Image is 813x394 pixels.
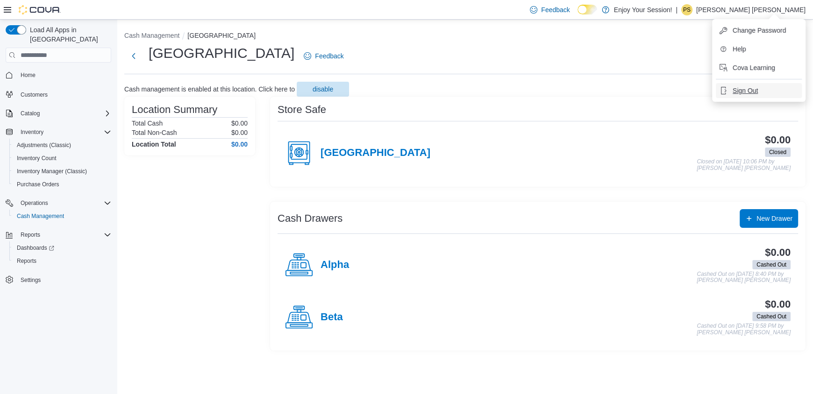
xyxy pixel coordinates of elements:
span: Dashboards [17,244,54,252]
a: Feedback [526,0,573,19]
img: Cova [19,5,61,14]
button: Cash Management [124,32,179,39]
span: Load All Apps in [GEOGRAPHIC_DATA] [26,25,111,44]
nav: An example of EuiBreadcrumbs [124,31,806,42]
span: Change Password [733,26,786,35]
span: Adjustments (Classic) [17,141,71,149]
button: Adjustments (Classic) [9,139,115,152]
button: Catalog [2,107,115,120]
h6: Total Cash [132,120,163,127]
p: Cashed Out on [DATE] 9:58 PM by [PERSON_NAME] [PERSON_NAME] [697,323,791,336]
span: Catalog [17,108,111,119]
h3: $0.00 [765,247,791,258]
button: Inventory Manager (Classic) [9,165,115,178]
button: Change Password [716,23,802,38]
span: Adjustments (Classic) [13,140,111,151]
span: Feedback [315,51,343,61]
span: Help [733,44,746,54]
p: [PERSON_NAME] [PERSON_NAME] [696,4,806,15]
button: Operations [17,197,52,209]
span: Reports [17,229,111,240]
button: Catalog [17,108,43,119]
button: Home [2,68,115,82]
h3: Cash Drawers [278,213,342,224]
span: Cova Learning [733,63,775,72]
p: Cash management is enabled at this location. Click here to [124,85,295,93]
a: Home [17,70,39,81]
span: Cashed Out [752,312,791,321]
span: Feedback [541,5,570,14]
h3: $0.00 [765,299,791,310]
span: Purchase Orders [13,179,111,190]
button: disable [297,82,349,97]
span: Cashed Out [752,260,791,269]
h1: [GEOGRAPHIC_DATA] [149,44,294,63]
span: Cashed Out [756,312,786,321]
a: Dashboards [9,241,115,254]
span: Customers [17,88,111,100]
h3: $0.00 [765,134,791,146]
a: Purchase Orders [13,179,63,190]
button: Customers [2,87,115,101]
button: Help [716,42,802,56]
span: Inventory Manager (Classic) [17,168,87,175]
a: Dashboards [13,242,58,253]
button: Next [124,47,143,65]
span: PS [683,4,691,15]
a: Reports [13,255,40,267]
p: | [676,4,677,15]
span: Inventory Manager (Classic) [13,166,111,177]
span: Inventory Count [13,153,111,164]
span: Home [21,71,36,79]
h4: [GEOGRAPHIC_DATA] [321,147,430,159]
span: Sign Out [733,86,758,95]
span: Reports [21,231,40,239]
h4: Alpha [321,259,349,271]
button: Settings [2,273,115,287]
h4: Beta [321,311,343,324]
span: Reports [13,255,111,267]
button: Reports [17,229,44,240]
span: Inventory Count [17,155,57,162]
button: Inventory [17,127,47,138]
span: Home [17,69,111,81]
a: Cash Management [13,211,68,222]
a: Customers [17,89,51,100]
button: Cash Management [9,210,115,223]
button: Inventory [2,126,115,139]
span: Operations [17,197,111,209]
h3: Store Safe [278,104,326,115]
button: Reports [9,254,115,267]
button: Purchase Orders [9,178,115,191]
a: Adjustments (Classic) [13,140,75,151]
nav: Complex example [6,64,111,311]
span: Cash Management [17,212,64,220]
span: Dashboards [13,242,111,253]
span: disable [313,84,333,94]
p: $0.00 [231,129,248,136]
a: Inventory Manager (Classic) [13,166,91,177]
span: Closed [765,148,791,157]
span: Settings [21,276,41,284]
a: Feedback [300,47,347,65]
p: $0.00 [231,120,248,127]
h4: $0.00 [231,141,248,148]
p: Closed on [DATE] 10:06 PM by [PERSON_NAME] [PERSON_NAME] [697,159,791,171]
span: Cash Management [13,211,111,222]
h3: Location Summary [132,104,217,115]
span: Customers [21,91,48,98]
button: Sign Out [716,83,802,98]
span: New Drawer [756,214,792,223]
span: Settings [17,274,111,286]
button: Reports [2,228,115,241]
span: Reports [17,257,36,265]
span: Purchase Orders [17,181,59,188]
h6: Total Non-Cash [132,129,177,136]
button: Cova Learning [716,60,802,75]
a: Settings [17,274,44,286]
a: Inventory Count [13,153,60,164]
span: Cashed Out [756,260,786,269]
div: Prithvi Shikhar [681,4,692,15]
span: Inventory [21,128,43,136]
